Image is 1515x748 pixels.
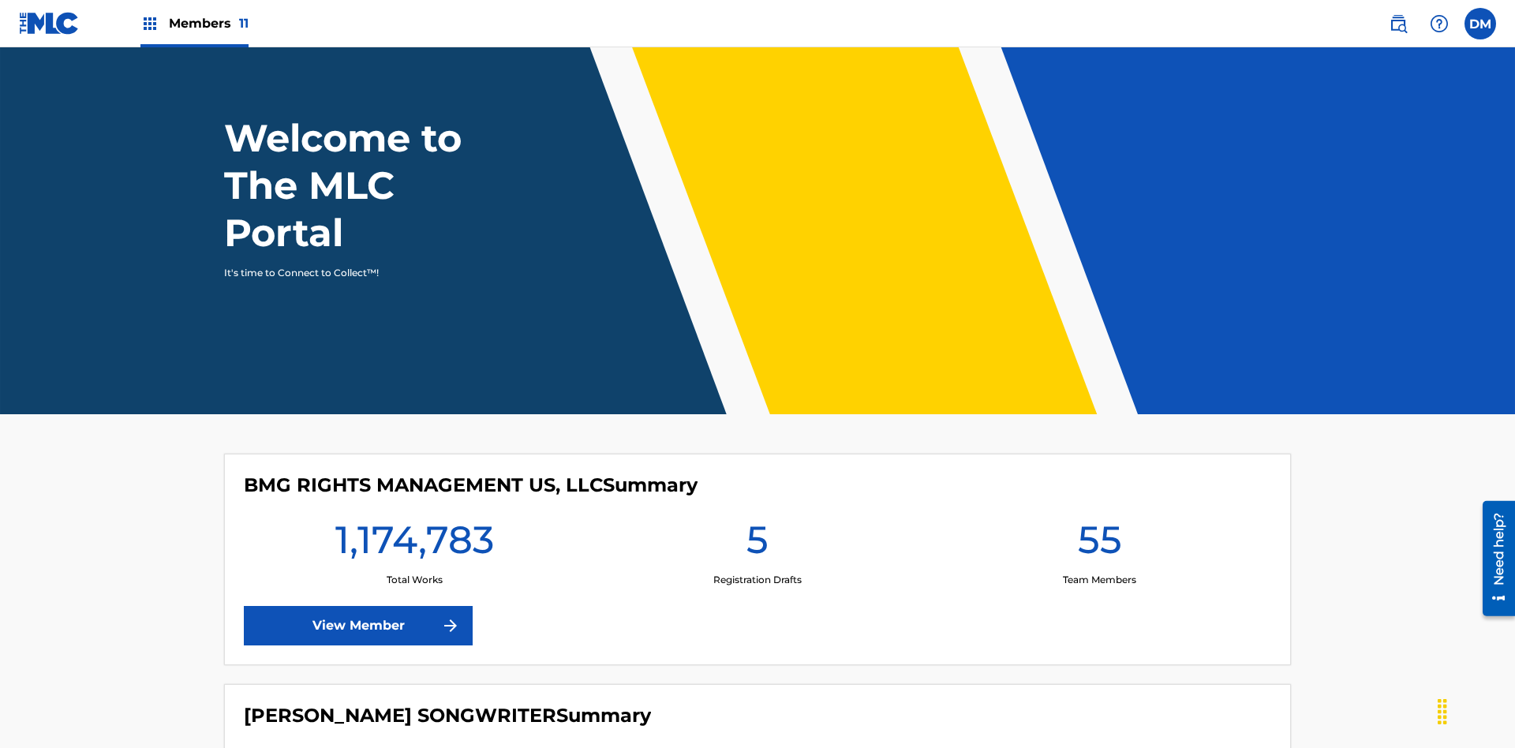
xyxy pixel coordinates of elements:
[1471,495,1515,624] iframe: Resource Center
[224,114,519,256] h1: Welcome to The MLC Portal
[239,16,249,31] span: 11
[335,516,494,573] h1: 1,174,783
[244,704,651,727] h4: CLEO SONGWRITER
[1430,14,1449,33] img: help
[1078,516,1122,573] h1: 55
[441,616,460,635] img: f7272a7cc735f4ea7f67.svg
[1423,8,1455,39] div: Help
[244,606,473,645] a: View Member
[169,14,249,32] span: Members
[746,516,769,573] h1: 5
[1063,573,1136,587] p: Team Members
[387,573,443,587] p: Total Works
[713,573,802,587] p: Registration Drafts
[1382,8,1414,39] a: Public Search
[1430,688,1455,735] div: Drag
[1389,14,1408,33] img: search
[140,14,159,33] img: Top Rightsholders
[224,266,498,280] p: It's time to Connect to Collect™!
[1436,672,1515,748] iframe: Chat Widget
[1464,8,1496,39] div: User Menu
[244,473,698,497] h4: BMG RIGHTS MANAGEMENT US, LLC
[19,12,80,35] img: MLC Logo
